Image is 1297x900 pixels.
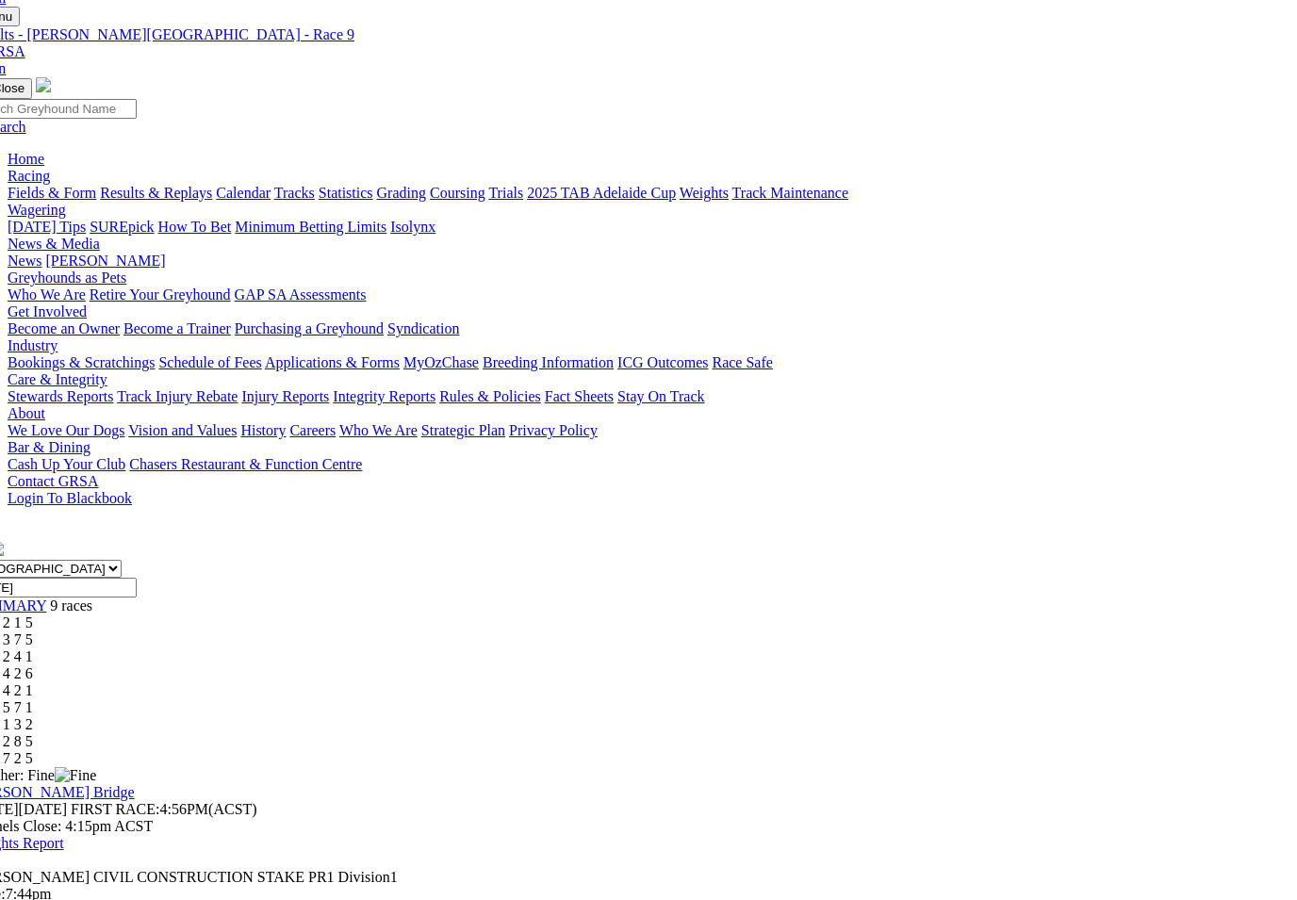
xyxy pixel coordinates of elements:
[240,422,286,438] a: History
[8,202,66,218] a: Wagering
[8,354,1252,371] div: Industry
[8,303,87,319] a: Get Involved
[128,422,237,438] a: Vision and Values
[8,253,41,269] a: News
[339,422,418,438] a: Who We Are
[235,320,384,336] a: Purchasing a Greyhound
[8,270,126,286] a: Greyhounds as Pets
[8,456,1252,473] div: Bar & Dining
[8,439,90,455] a: Bar & Dining
[390,219,435,235] a: Isolynx
[8,286,1252,303] div: Greyhounds as Pets
[8,236,100,252] a: News & Media
[117,388,238,404] a: Track Injury Rebate
[8,185,96,201] a: Fields & Form
[90,219,154,235] a: SUREpick
[8,337,57,353] a: Industry
[8,286,86,303] a: Who We Are
[8,320,1252,337] div: Get Involved
[403,354,479,370] a: MyOzChase
[8,456,125,472] a: Cash Up Your Club
[8,185,1252,202] div: Racing
[158,354,261,370] a: Schedule of Fees
[483,354,614,370] a: Breeding Information
[8,354,155,370] a: Bookings & Scratchings
[55,767,96,784] img: Fine
[50,597,92,614] span: 9 races
[216,185,271,201] a: Calendar
[8,320,120,336] a: Become an Owner
[129,456,362,472] a: Chasers Restaurant & Function Centre
[8,405,45,421] a: About
[430,185,485,201] a: Coursing
[527,185,676,201] a: 2025 TAB Adelaide Cup
[509,422,598,438] a: Privacy Policy
[8,422,124,438] a: We Love Our Dogs
[8,253,1252,270] div: News & Media
[274,185,315,201] a: Tracks
[8,371,107,387] a: Care & Integrity
[617,354,708,370] a: ICG Outcomes
[8,473,98,489] a: Contact GRSA
[36,77,51,92] img: logo-grsa-white.png
[8,388,113,404] a: Stewards Reports
[488,185,523,201] a: Trials
[545,388,614,404] a: Fact Sheets
[241,388,329,404] a: Injury Reports
[71,801,159,817] span: FIRST RACE:
[8,219,1252,236] div: Wagering
[680,185,729,201] a: Weights
[265,354,400,370] a: Applications & Forms
[8,151,44,167] a: Home
[158,219,232,235] a: How To Bet
[617,388,704,404] a: Stay On Track
[289,422,336,438] a: Careers
[8,388,1252,405] div: Care & Integrity
[8,168,50,184] a: Racing
[439,388,541,404] a: Rules & Policies
[421,422,505,438] a: Strategic Plan
[235,219,386,235] a: Minimum Betting Limits
[8,422,1252,439] div: About
[123,320,231,336] a: Become a Trainer
[90,286,231,303] a: Retire Your Greyhound
[8,219,86,235] a: [DATE] Tips
[45,253,165,269] a: [PERSON_NAME]
[100,185,212,201] a: Results & Replays
[319,185,373,201] a: Statistics
[333,388,435,404] a: Integrity Reports
[387,320,459,336] a: Syndication
[712,354,772,370] a: Race Safe
[235,286,367,303] a: GAP SA Assessments
[377,185,426,201] a: Grading
[732,185,848,201] a: Track Maintenance
[8,490,132,506] a: Login To Blackbook
[71,801,257,817] span: 4:56PM(ACST)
